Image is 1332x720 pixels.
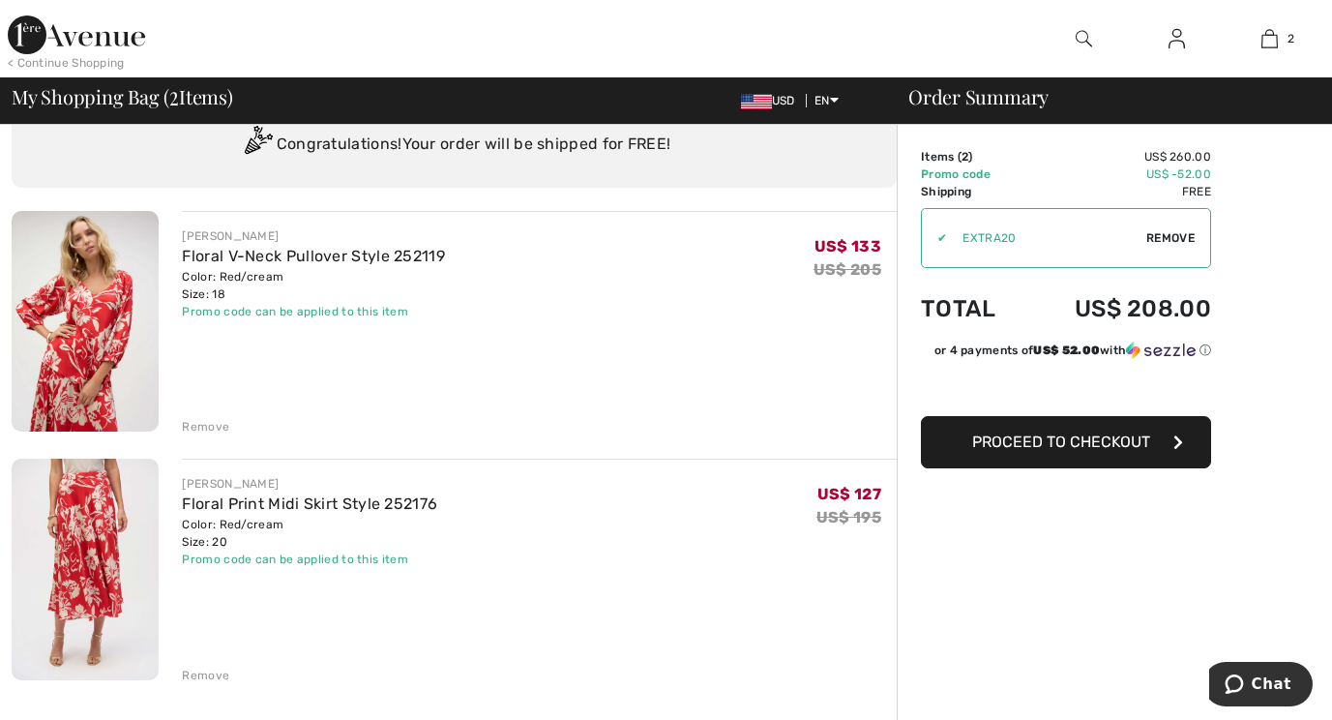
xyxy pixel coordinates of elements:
[1033,344,1100,357] span: US$ 52.00
[1023,148,1211,165] td: US$ 260.00
[1023,276,1211,342] td: US$ 208.00
[182,227,445,245] div: [PERSON_NAME]
[816,508,881,526] s: US$ 195
[8,15,145,54] img: 1ère Avenue
[1288,30,1294,47] span: 2
[182,303,445,320] div: Promo code can be applied to this item
[1153,27,1200,51] a: Sign In
[934,342,1211,359] div: or 4 payments of with
[182,418,229,435] div: Remove
[1169,27,1185,50] img: My Info
[12,459,159,679] img: Floral Print Midi Skirt Style 252176
[921,366,1211,409] iframe: PayPal-paypal
[885,87,1320,106] div: Order Summary
[1146,229,1195,247] span: Remove
[182,268,445,303] div: Color: Red/cream Size: 18
[741,94,772,109] img: US Dollar
[1261,27,1278,50] img: My Bag
[921,276,1023,342] td: Total
[972,433,1150,451] span: Proceed to Checkout
[814,94,839,107] span: EN
[921,342,1211,366] div: or 4 payments ofUS$ 52.00withSezzle Click to learn more about Sezzle
[741,94,803,107] span: USD
[238,126,277,165] img: Congratulation2.svg
[12,211,159,432] img: Floral V-Neck Pullover Style 252119
[182,475,437,493] div: [PERSON_NAME]
[947,209,1146,267] input: Promo code
[962,150,968,164] span: 2
[1126,342,1196,359] img: Sezzle
[12,87,233,106] span: My Shopping Bag ( Items)
[817,485,881,503] span: US$ 127
[182,667,229,684] div: Remove
[1209,662,1313,710] iframe: Opens a widget where you can chat to one of our agents
[182,247,445,265] a: Floral V-Neck Pullover Style 252119
[921,416,1211,468] button: Proceed to Checkout
[1225,27,1316,50] a: 2
[922,229,947,247] div: ✔
[35,126,873,165] div: Congratulations! Your order will be shipped for FREE!
[1023,165,1211,183] td: US$ -52.00
[1023,183,1211,200] td: Free
[182,495,437,513] a: Floral Print Midi Skirt Style 252176
[1076,27,1092,50] img: search the website
[921,183,1023,200] td: Shipping
[8,54,125,72] div: < Continue Shopping
[182,551,437,568] div: Promo code can be applied to this item
[182,516,437,551] div: Color: Red/cream Size: 20
[814,237,881,255] span: US$ 133
[921,148,1023,165] td: Items ( )
[814,260,881,279] s: US$ 205
[169,82,179,107] span: 2
[921,165,1023,183] td: Promo code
